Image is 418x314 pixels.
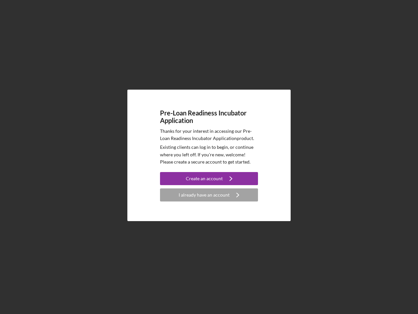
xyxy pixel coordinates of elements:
div: I already have an account [179,188,230,201]
div: Create an account [186,172,223,185]
p: Existing clients can log in to begin, or continue where you left off. If you're new, welcome! Ple... [160,144,258,166]
button: Create an account [160,172,258,185]
button: I already have an account [160,188,258,201]
p: Thanks for your interest in accessing our Pre-Loan Readiness Incubator Application product. [160,128,258,142]
h4: Pre-Loan Readiness Incubator Application [160,109,258,124]
a: Create an account [160,172,258,187]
